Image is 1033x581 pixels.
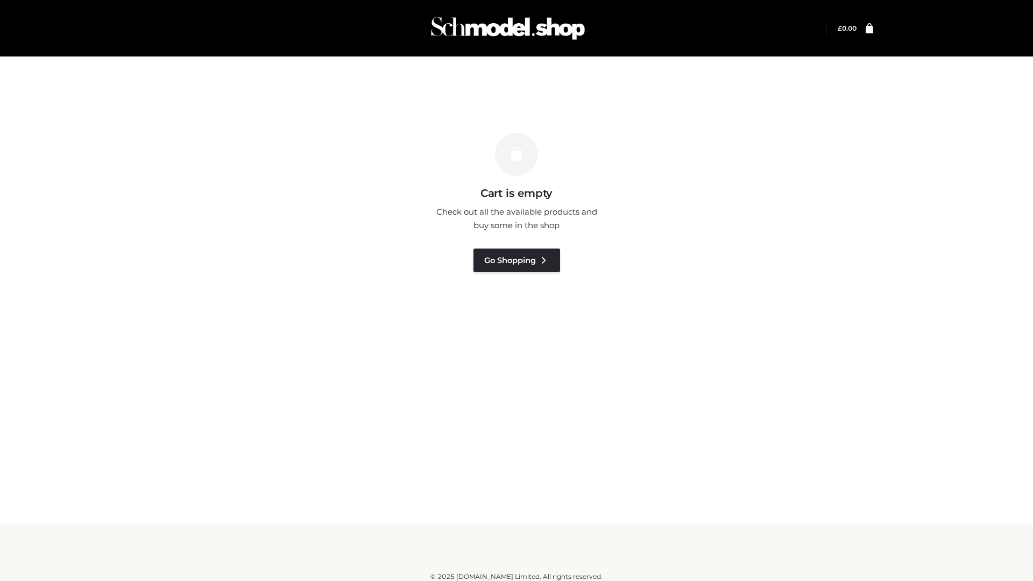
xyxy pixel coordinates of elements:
[838,24,857,32] a: £0.00
[838,24,857,32] bdi: 0.00
[473,249,560,272] a: Go Shopping
[184,187,849,200] h3: Cart is empty
[838,24,842,32] span: £
[430,205,603,232] p: Check out all the available products and buy some in the shop
[427,7,589,49] img: Schmodel Admin 964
